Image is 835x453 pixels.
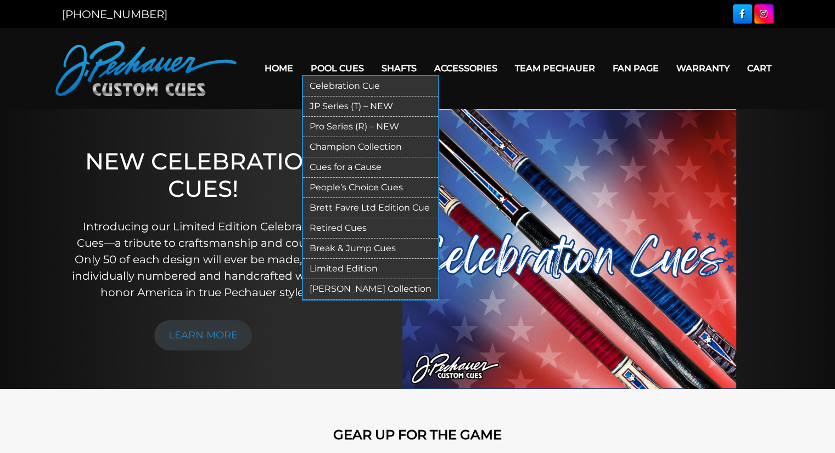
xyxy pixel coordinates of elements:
[303,279,438,299] a: [PERSON_NAME] Collection
[373,54,425,82] a: Shafts
[303,157,438,178] a: Cues for a Cause
[303,117,438,137] a: Pro Series (R) – NEW
[302,54,373,82] a: Pool Cues
[55,41,237,96] img: Pechauer Custom Cues
[668,54,738,82] a: Warranty
[303,137,438,157] a: Champion Collection
[154,320,252,350] a: LEARN MORE
[333,427,502,443] strong: GEAR UP FOR THE GAME
[303,178,438,198] a: People’s Choice Cues
[425,54,506,82] a: Accessories
[506,54,604,82] a: Team Pechauer
[68,148,338,203] h1: NEW CELEBRATION CUES!
[303,259,438,279] a: Limited Edition
[738,54,780,82] a: Cart
[303,97,438,117] a: JP Series (T) – NEW
[303,76,438,97] a: Celebration Cue
[62,8,167,21] a: [PHONE_NUMBER]
[303,198,438,218] a: Brett Favre Ltd Edition Cue
[68,218,338,301] p: Introducing our Limited Edition Celebration Cues—a tribute to craftsmanship and country. Only 50 ...
[303,239,438,259] a: Break & Jump Cues
[604,54,668,82] a: Fan Page
[256,54,302,82] a: Home
[303,218,438,239] a: Retired Cues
